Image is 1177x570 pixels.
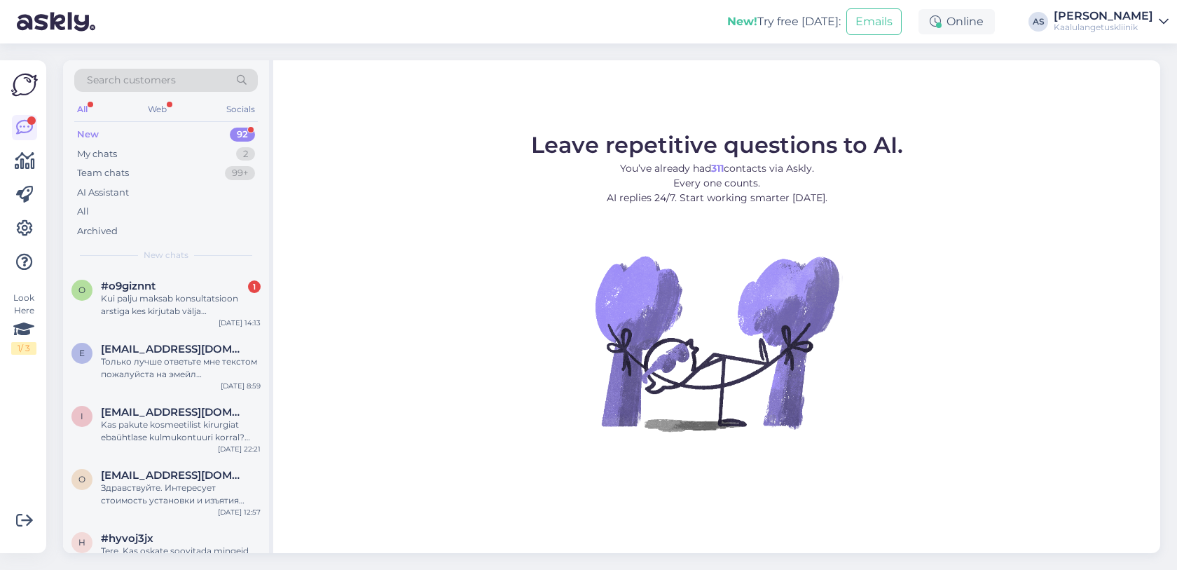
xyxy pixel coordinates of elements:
div: Socials [223,100,258,118]
div: Web [145,100,170,118]
div: Try free [DATE]: [727,13,841,30]
div: Archived [77,224,118,238]
span: h [78,537,85,548]
div: 1 [248,280,261,293]
span: i [81,411,83,421]
div: Kas pakute kosmeetilist kirurgiat ebaühtlase kulmukontuuri korral? Näiteks luutsemendi kasutamist? [101,419,261,444]
div: 92 [230,128,255,142]
div: [PERSON_NAME] [1054,11,1153,22]
span: Leave repetitive questions to AI. [531,131,903,158]
div: Online [918,9,995,34]
div: Здравствуйте. Интересует стоимость установки и изъятия внутрижелудочного баллона. [101,482,261,507]
b: New! [727,15,757,28]
div: 99+ [225,166,255,180]
img: No Chat active [591,217,843,469]
div: 2 [236,147,255,161]
div: [DATE] 12:57 [218,507,261,517]
div: Team chats [77,166,129,180]
div: Look Here [11,292,36,355]
div: Только лучше ответьте мне текстом пожалуйста на эмейл [EMAIL_ADDRESS][DOMAIN_NAME] или смс , а то... [101,355,261,381]
span: #o9giznnt [101,280,156,292]
div: New [77,128,99,142]
div: Kaalulangetuskliinik [1054,22,1153,33]
div: [DATE] 22:21 [218,444,261,454]
span: o [78,474,85,484]
div: AI Assistant [77,186,129,200]
div: My chats [77,147,117,161]
span: New chats [144,249,188,262]
span: ilumetsroven@gmail.com [101,406,247,419]
div: Tere. Kas oskate soovitada mingeid kaalu alandavaid tablette ka kui dieeti pean. Või mingit teed ... [101,545,261,570]
span: o [78,285,85,295]
div: [DATE] 8:59 [221,381,261,391]
img: Askly Logo [11,72,38,98]
span: #hyvoj3jx [101,532,153,545]
div: [DATE] 14:13 [219,318,261,328]
a: [PERSON_NAME]Kaalulangetuskliinik [1054,11,1169,33]
b: 311 [711,162,724,175]
span: e [79,348,85,358]
span: oksana300568@mail.ru [101,469,247,482]
p: You’ve already had contacts via Askly. Every one counts. AI replies 24/7. Start working smarter [... [531,161,903,205]
span: explose2@inbox.lv [101,343,247,355]
span: Search customers [87,73,176,88]
div: 1 / 3 [11,342,36,355]
div: Kui palju maksab konsultatsioon arstiga kes kirjutab välja kaalulangetuseks rohu? [101,292,261,318]
div: AS [1028,12,1048,32]
div: All [74,100,90,118]
button: Emails [846,8,902,35]
div: All [77,205,89,219]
